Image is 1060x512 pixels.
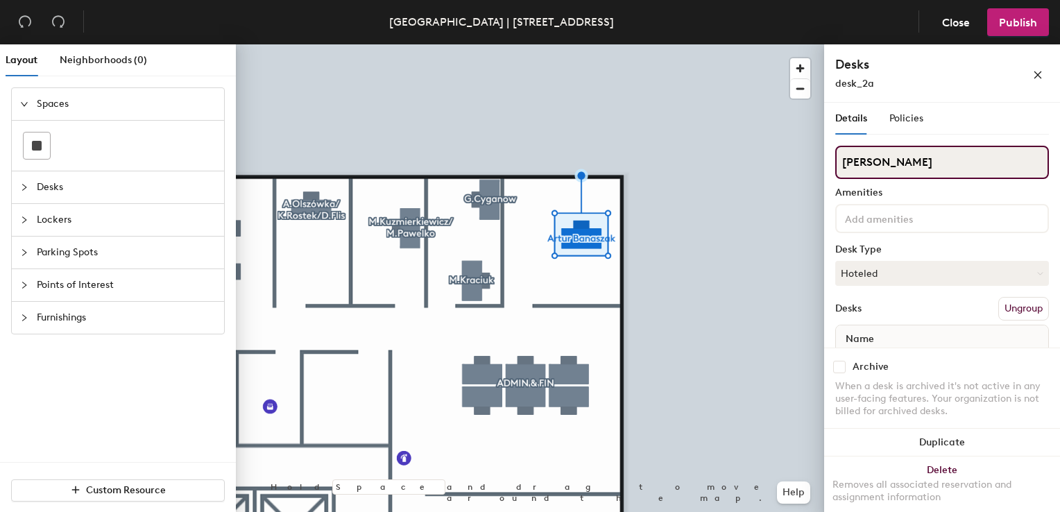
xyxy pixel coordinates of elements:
[835,303,862,314] div: Desks
[835,380,1049,418] div: When a desk is archived it's not active in any user-facing features. Your organization is not bil...
[86,484,166,496] span: Custom Resource
[998,297,1049,321] button: Ungroup
[37,171,216,203] span: Desks
[37,269,216,301] span: Points of Interest
[44,8,72,36] button: Redo (⌘ + ⇧ + Z)
[777,481,810,504] button: Help
[18,15,32,28] span: undo
[11,479,225,502] button: Custom Resource
[835,261,1049,286] button: Hoteled
[20,100,28,108] span: expanded
[6,54,37,66] span: Layout
[37,88,216,120] span: Spaces
[942,16,970,29] span: Close
[835,78,874,89] span: desk_2a
[835,112,867,124] span: Details
[389,13,614,31] div: [GEOGRAPHIC_DATA] | [STREET_ADDRESS]
[20,216,28,224] span: collapsed
[999,16,1037,29] span: Publish
[60,54,147,66] span: Neighborhoods (0)
[1033,70,1043,80] span: close
[889,112,923,124] span: Policies
[839,327,881,352] span: Name
[20,314,28,322] span: collapsed
[20,281,28,289] span: collapsed
[842,210,967,226] input: Add amenities
[853,361,889,373] div: Archive
[835,244,1049,255] div: Desk Type
[987,8,1049,36] button: Publish
[835,56,988,74] h4: Desks
[20,183,28,191] span: collapsed
[37,204,216,236] span: Lockers
[930,8,982,36] button: Close
[835,187,1049,198] div: Amenities
[37,237,216,268] span: Parking Spots
[11,8,39,36] button: Undo (⌘ + Z)
[20,248,28,257] span: collapsed
[824,429,1060,456] button: Duplicate
[37,302,216,334] span: Furnishings
[832,479,1052,504] div: Removes all associated reservation and assignment information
